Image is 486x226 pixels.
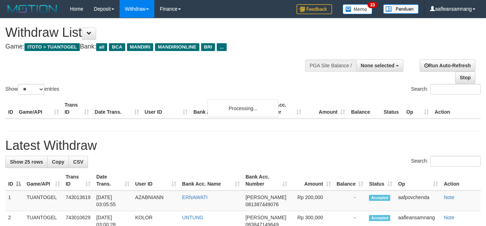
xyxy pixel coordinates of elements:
th: Trans ID [62,98,92,119]
span: None selected [361,63,394,68]
a: Copy [47,156,69,168]
img: Feedback.jpg [297,4,332,14]
span: BRI [201,43,215,51]
a: UNTUNG [182,215,203,220]
h1: Withdraw List [5,26,317,40]
td: TUANTOGEL [24,191,63,211]
div: Processing... [208,100,278,117]
span: MANDIRI [127,43,153,51]
span: [PERSON_NAME] [245,215,286,220]
th: Action [441,170,481,191]
a: ERNAWATI [182,194,208,200]
th: Action [432,98,481,119]
select: Showentries [18,84,44,95]
span: Copy [52,159,64,165]
h4: Game: Bank: [5,43,317,50]
label: Search: [411,156,481,166]
span: ITOTO > TUANTOGEL [24,43,80,51]
th: Date Trans.: activate to sort column ascending [93,170,132,191]
span: Accepted [369,215,390,221]
th: Game/API: activate to sort column ascending [24,170,63,191]
th: Game/API [16,98,62,119]
a: Run Auto-Refresh [420,60,475,72]
input: Search: [430,84,481,95]
a: Stop [455,72,475,84]
td: Rp 200,000 [290,191,334,211]
span: 33 [368,2,377,8]
span: BCA [109,43,125,51]
th: User ID [142,98,191,119]
th: ID [5,98,16,119]
a: Note [444,215,454,220]
th: Status: activate to sort column ascending [366,170,395,191]
span: Copy 081387449076 to clipboard [245,202,278,207]
img: panduan.png [383,4,419,14]
th: Trans ID: activate to sort column ascending [63,170,94,191]
label: Search: [411,84,481,95]
button: None selected [356,60,403,72]
span: CSV [73,159,83,165]
th: ID: activate to sort column descending [5,170,24,191]
span: MANDIRIONLINE [155,43,199,51]
td: aafpovchenda [395,191,441,211]
th: Bank Acc. Name: activate to sort column ascending [179,170,243,191]
label: Show entries [5,84,59,95]
th: User ID: activate to sort column ascending [132,170,179,191]
th: Bank Acc. Number: activate to sort column ascending [243,170,290,191]
th: Bank Acc. Name [190,98,259,119]
a: Show 25 rows [5,156,48,168]
span: Accepted [369,195,390,201]
td: [DATE] 03:05:55 [93,191,132,211]
th: Date Trans. [92,98,142,119]
th: Bank Acc. Number [260,98,304,119]
td: - [334,191,366,211]
a: Note [444,194,454,200]
img: Button%20Memo.svg [343,4,372,14]
span: [PERSON_NAME] [245,194,286,200]
div: PGA Site Balance / [305,60,356,72]
a: CSV [68,156,88,168]
td: AZABNIANN [132,191,179,211]
td: 743013619 [63,191,94,211]
span: ... [217,43,226,51]
th: Balance: activate to sort column ascending [334,170,366,191]
th: Amount: activate to sort column ascending [290,170,334,191]
th: Amount [304,98,348,119]
th: Balance [348,98,381,119]
td: 1 [5,191,24,211]
img: MOTION_logo.png [5,4,59,14]
th: Status [381,98,403,119]
span: Show 25 rows [10,159,43,165]
span: all [96,43,107,51]
th: Op: activate to sort column ascending [395,170,441,191]
h1: Latest Withdraw [5,139,481,153]
input: Search: [430,156,481,166]
th: Op [403,98,432,119]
